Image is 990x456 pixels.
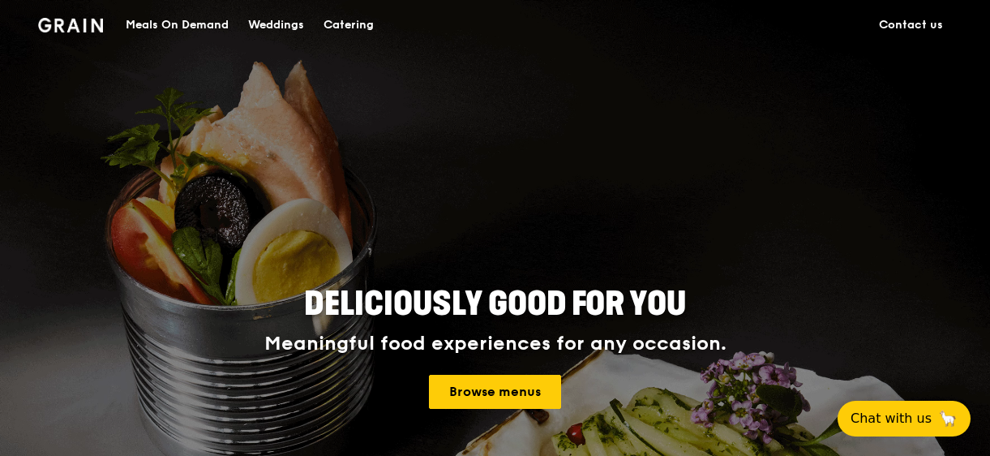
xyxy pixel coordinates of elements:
a: Contact us [869,1,953,49]
div: Catering [324,1,374,49]
a: Browse menus [429,375,561,409]
button: Chat with us🦙 [838,401,971,437]
a: Catering [314,1,384,49]
span: 🦙 [938,409,958,428]
div: Meaningful food experiences for any occasion. [204,333,787,355]
div: Meals On Demand [126,1,229,49]
div: Weddings [248,1,304,49]
a: Weddings [238,1,314,49]
span: Chat with us [851,409,932,428]
span: Deliciously good for you [304,285,686,324]
img: Grain [38,18,104,32]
